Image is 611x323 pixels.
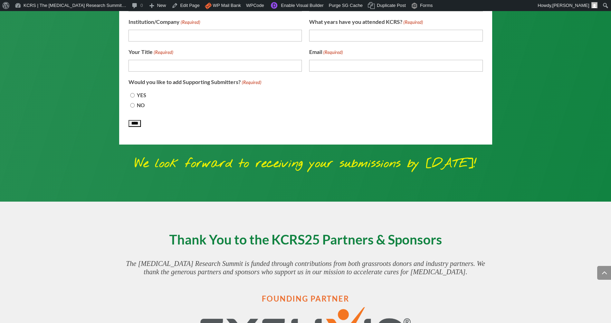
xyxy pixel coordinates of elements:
label: YES [137,91,146,100]
strong: Thank You to the KCRS25 Partners & Sponsors [169,231,442,247]
p: The [MEDICAL_DATA] Research Summit is funded through contributions from both grassroots donors an... [119,260,492,276]
span: (Required) [153,48,173,57]
label: Email [309,47,343,57]
p: We look forward to receiving your submissions by [DATE]! [61,154,550,174]
label: NO [137,101,145,110]
span: (Required) [180,18,200,27]
span: [PERSON_NAME] [552,3,589,8]
span: (Required) [241,78,261,87]
span: (Required) [323,48,343,57]
label: What years have you attended KCRS? [309,17,423,27]
legend: Would you like to add Supporting Submitters? [128,77,261,87]
img: icon.png [205,2,212,9]
span: (Required) [403,18,423,27]
label: Institution/Company [128,17,200,27]
strong: Founding Partner [262,294,349,303]
label: Your Title [128,47,173,57]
